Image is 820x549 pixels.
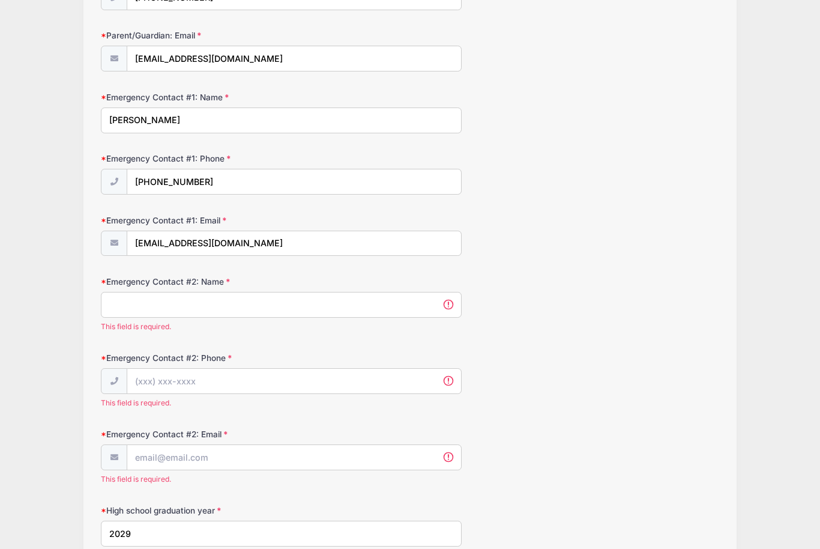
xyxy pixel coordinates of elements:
label: Emergency Contact #2: Email [101,428,307,440]
input: email@email.com [127,231,461,256]
label: Emergency Contact #2: Phone [101,352,307,364]
span: This field is required. [101,398,462,408]
span: This field is required. [101,474,462,485]
label: High school graduation year [101,505,307,517]
input: email@email.com [127,444,461,470]
input: (xxx) xxx-xxxx [127,368,461,394]
label: Emergency Contact #1: Name [101,91,307,103]
label: Emergency Contact #1: Email [101,214,307,226]
label: Emergency Contact #1: Phone [101,153,307,165]
input: (xxx) xxx-xxxx [127,169,461,195]
label: Emergency Contact #2: Name [101,276,307,288]
label: Parent/Guardian: Email [101,29,307,41]
input: email@email.com [127,46,461,71]
span: This field is required. [101,321,462,332]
